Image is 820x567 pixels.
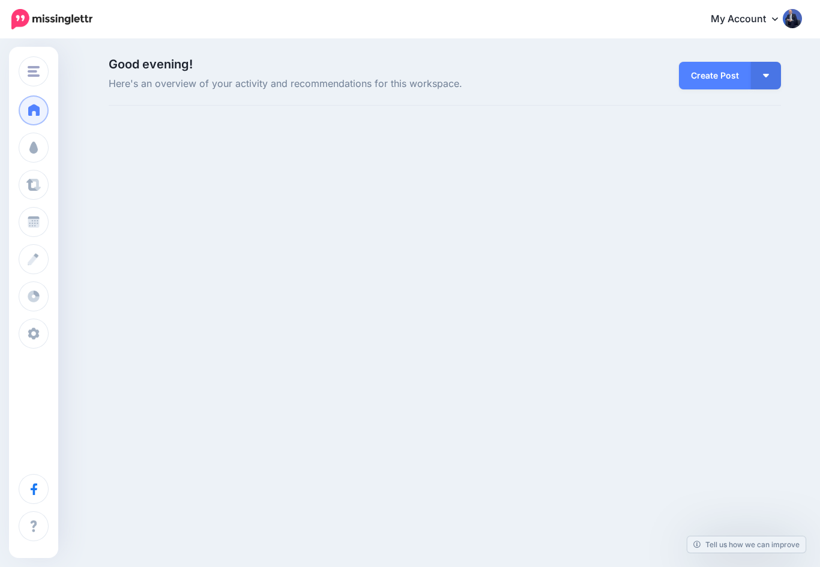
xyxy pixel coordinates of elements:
span: Here's an overview of your activity and recommendations for this workspace. [109,76,551,92]
a: Create Post [679,62,751,89]
img: menu.png [28,66,40,77]
span: Good evening! [109,57,193,71]
img: arrow-down-white.png [763,74,769,77]
a: Tell us how we can improve [687,536,806,553]
img: Missinglettr [11,9,92,29]
a: My Account [699,5,802,34]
